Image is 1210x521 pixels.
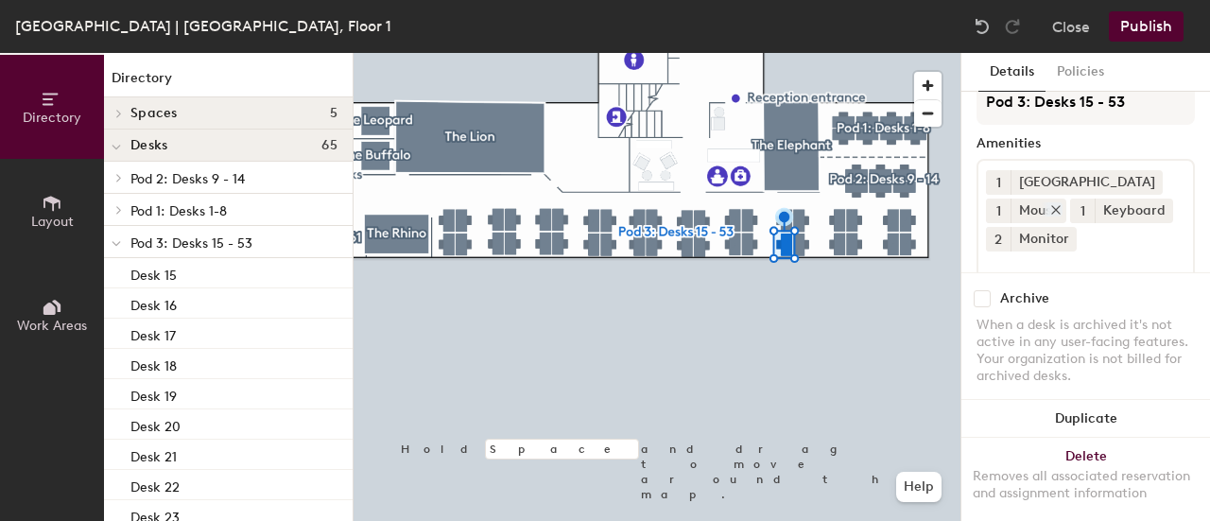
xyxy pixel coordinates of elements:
[986,199,1011,223] button: 1
[986,170,1011,195] button: 1
[996,173,1001,193] span: 1
[978,53,1046,92] button: Details
[130,413,181,435] p: Desk 20
[330,106,337,121] span: 5
[1052,11,1090,42] button: Close
[1109,11,1184,42] button: Publish
[1046,53,1115,92] button: Policies
[973,468,1199,502] div: Removes all associated reservation and assignment information
[986,227,1011,252] button: 2
[1011,227,1077,252] div: Monitor
[23,110,81,126] span: Directory
[1000,291,1049,306] div: Archive
[130,292,177,314] p: Desk 16
[977,317,1195,385] div: When a desk is archived it's not active in any user-facing features. Your organization is not bil...
[961,438,1210,521] button: DeleteRemoves all associated reservation and assignment information
[130,474,180,495] p: Desk 22
[994,230,1002,250] span: 2
[1080,201,1085,221] span: 1
[896,472,942,502] button: Help
[130,353,177,374] p: Desk 18
[130,106,178,121] span: Spaces
[130,383,177,405] p: Desk 19
[996,201,1001,221] span: 1
[1003,17,1022,36] img: Redo
[961,400,1210,438] button: Duplicate
[1095,199,1173,223] div: Keyboard
[130,138,167,153] span: Desks
[130,322,176,344] p: Desk 17
[31,214,74,230] span: Layout
[17,318,87,334] span: Work Areas
[130,203,227,219] span: Pod 1: Desks 1-8
[130,171,245,187] span: Pod 2: Desks 9 - 14
[130,235,252,252] span: Pod 3: Desks 15 - 53
[977,136,1195,151] div: Amenities
[104,68,353,97] h1: Directory
[1011,199,1066,223] div: Mouse
[1070,199,1095,223] button: 1
[321,138,337,153] span: 65
[973,17,992,36] img: Undo
[130,443,177,465] p: Desk 21
[1011,170,1163,195] div: [GEOGRAPHIC_DATA]
[15,14,391,38] div: [GEOGRAPHIC_DATA] | [GEOGRAPHIC_DATA], Floor 1
[130,262,177,284] p: Desk 15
